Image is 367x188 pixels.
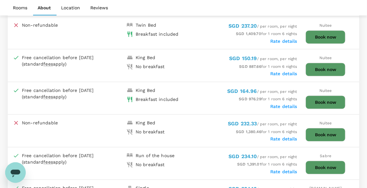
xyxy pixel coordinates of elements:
[319,56,332,60] span: Nuitee
[127,152,133,159] img: double-bed-icon
[236,31,261,36] span: SGD 1,409.70
[136,22,156,28] div: Twin Bed
[228,153,257,159] span: SGD 234.10
[43,94,53,99] span: fees
[22,54,127,67] div: Free cancellation before [DATE] (standard apply)
[239,97,262,101] span: SGD 976.29
[319,121,332,125] span: Nuitee
[136,120,155,126] div: King Bed
[136,96,179,103] div: Breakfast included
[270,169,297,174] label: Rate details
[13,4,27,11] p: Rooms
[136,87,155,94] div: King Bed
[136,54,155,61] div: King Bed
[320,154,332,158] span: Sabre
[236,130,261,134] span: SGD 1,380.46
[306,95,345,109] button: Book now
[270,104,297,109] label: Rate details
[236,31,297,36] span: for 1 room 6 nights
[136,31,179,37] div: Breakfast included
[228,121,257,127] span: SGD 232.33
[22,120,58,126] p: Non-refundable
[228,23,257,29] span: SGD 237.20
[43,61,53,67] span: fees
[136,152,175,159] div: Run of the house
[228,24,297,29] span: / per room, per night
[228,155,297,159] span: / per room, per night
[22,152,127,165] div: Free cancellation before [DATE] (standard apply)
[270,71,297,76] label: Rate details
[239,97,297,101] span: for 1 room 6 nights
[227,89,297,94] span: / per room, per night
[229,55,257,61] span: SGD 150.19
[38,4,51,11] p: About
[127,87,133,94] img: king-bed-icon
[127,54,133,61] img: king-bed-icon
[22,87,127,100] div: Free cancellation before [DATE] (standard apply)
[136,161,165,168] div: No breakfast
[319,88,332,93] span: Nuitee
[127,120,133,126] img: king-bed-icon
[61,4,80,11] p: Location
[236,130,297,134] span: for 1 room 6 nights
[136,63,165,70] div: No breakfast
[270,39,297,44] label: Rate details
[319,23,332,28] span: Nuitee
[227,88,257,94] span: SGD 164.96
[239,64,297,69] span: for 1 room 6 nights
[306,161,345,174] button: Book now
[90,4,108,11] p: Reviews
[43,159,53,165] span: fees
[237,162,261,166] span: SGD 1,391.01
[22,22,58,28] p: Non-refundable
[229,57,297,61] span: / per room, per night
[237,162,297,166] span: for 1 room 6 nights
[306,128,345,141] button: Book now
[306,63,345,76] button: Book now
[127,22,133,28] img: double-bed-icon
[5,162,26,183] iframe: Button to launch messaging window
[306,30,345,44] button: Book now
[228,122,297,126] span: / per room, per night
[136,129,165,135] div: No breakfast
[270,136,297,141] label: Rate details
[239,64,262,69] span: SGD 887.66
